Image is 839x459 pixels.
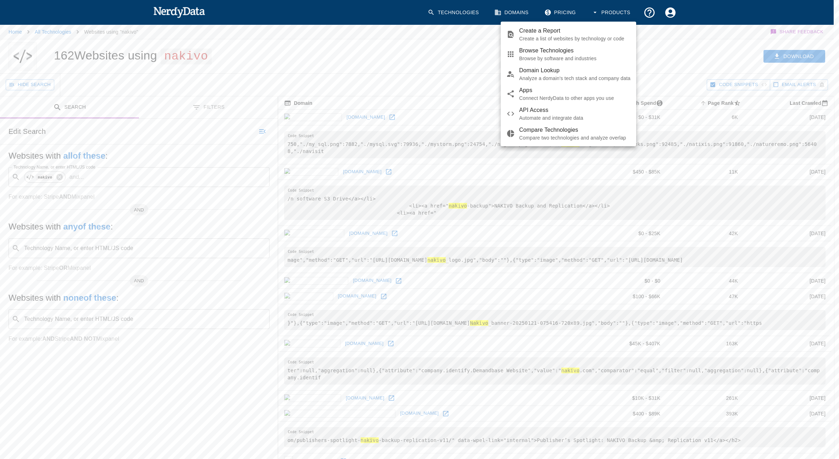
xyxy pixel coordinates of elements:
[519,35,630,42] p: Create a list of websites by technology or code
[519,134,630,141] p: Compare two technologies and analyze overlap
[519,75,630,82] p: Analyze a domain's tech stack and company data
[519,86,630,95] span: Apps
[519,126,630,134] span: Compare Technologies
[519,106,630,114] span: API Access
[519,66,630,75] span: Domain Lookup
[519,27,630,35] span: Create a Report
[519,114,630,121] p: Automate and integrate data
[519,95,630,102] p: Connect NerdyData to other apps you use
[519,46,630,55] span: Browse Technologies
[519,55,630,62] p: Browse by software and industries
